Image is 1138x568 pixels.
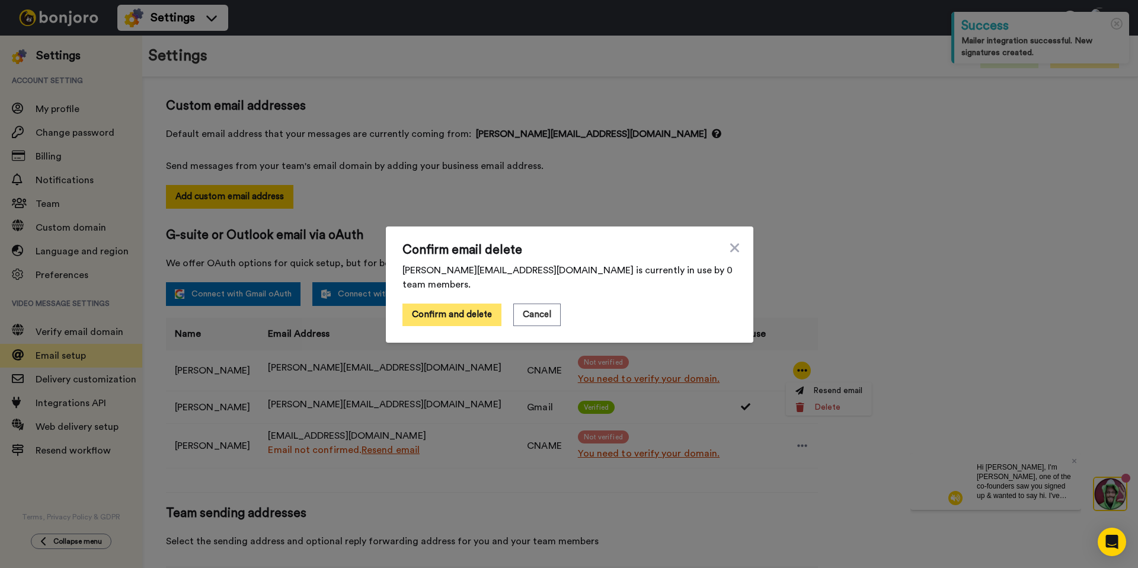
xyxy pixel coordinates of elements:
[38,38,52,52] img: mute-white.svg
[1098,528,1126,556] div: Open Intercom Messenger
[66,10,161,104] span: Hi [PERSON_NAME], I'm [PERSON_NAME], one of the co-founders saw you signed up & wanted to say hi....
[402,243,737,257] span: Confirm email delete
[1,2,33,34] img: 3183ab3e-59ed-45f6-af1c-10226f767056-1659068401.jpg
[402,263,737,292] span: [PERSON_NAME][EMAIL_ADDRESS][DOMAIN_NAME] is currently in use by 0 team members.
[402,304,501,326] button: Confirm and delete
[513,304,561,326] button: Cancel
